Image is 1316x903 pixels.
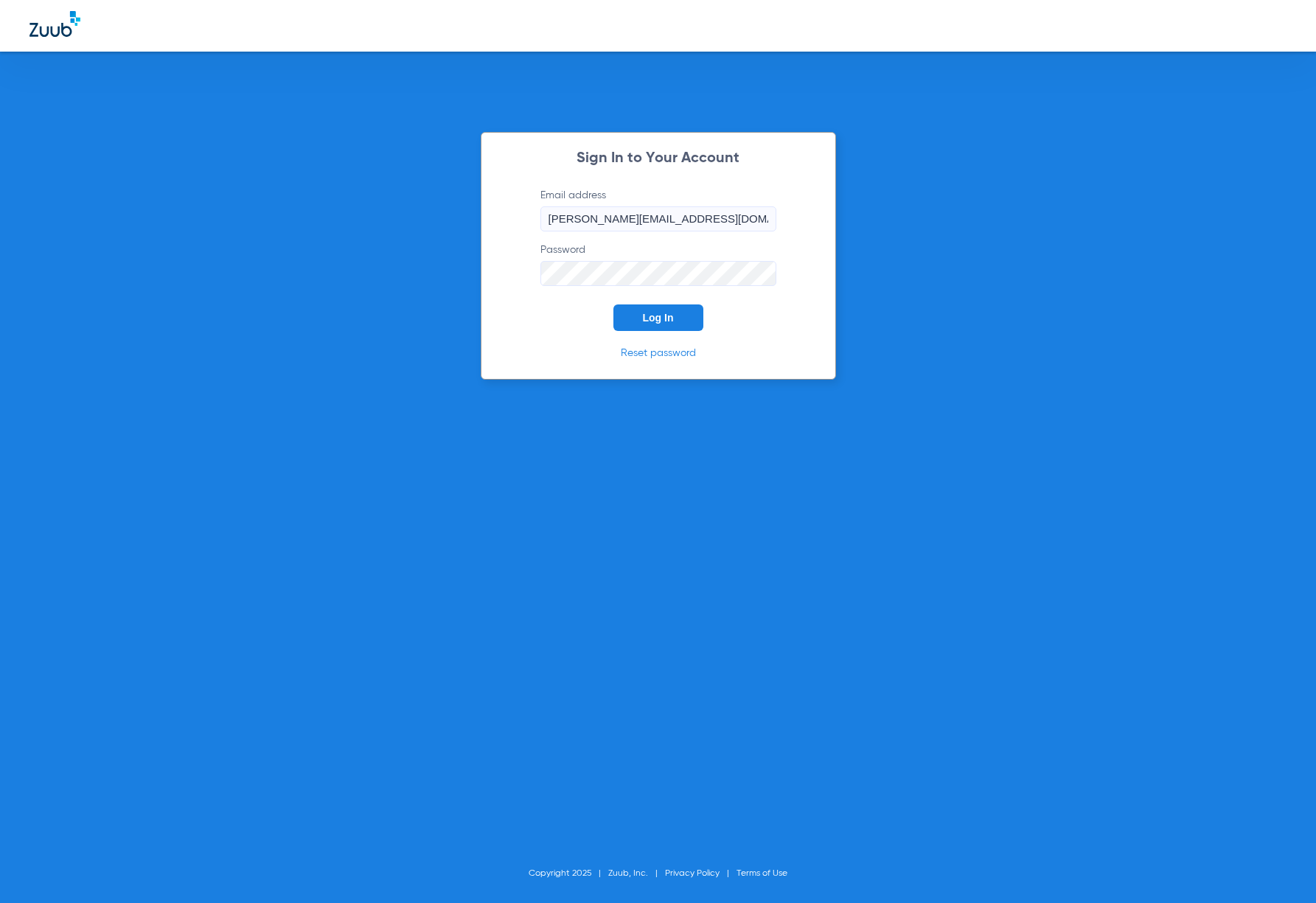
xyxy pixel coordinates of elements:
h2: Sign In to Your Account [518,151,798,166]
button: Log In [613,304,703,331]
a: Reset password [621,348,696,358]
img: Zuub Logo [29,11,80,37]
iframe: Chat Widget [1242,832,1316,903]
li: Zuub, Inc. [608,866,665,881]
input: Email address [540,206,776,231]
a: Privacy Policy [665,869,720,878]
label: Email address [540,188,776,231]
span: Log In [643,312,674,324]
a: Terms of Use [737,869,787,878]
input: Password [540,261,776,286]
li: Copyright 2025 [529,866,608,881]
label: Password [540,243,776,286]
